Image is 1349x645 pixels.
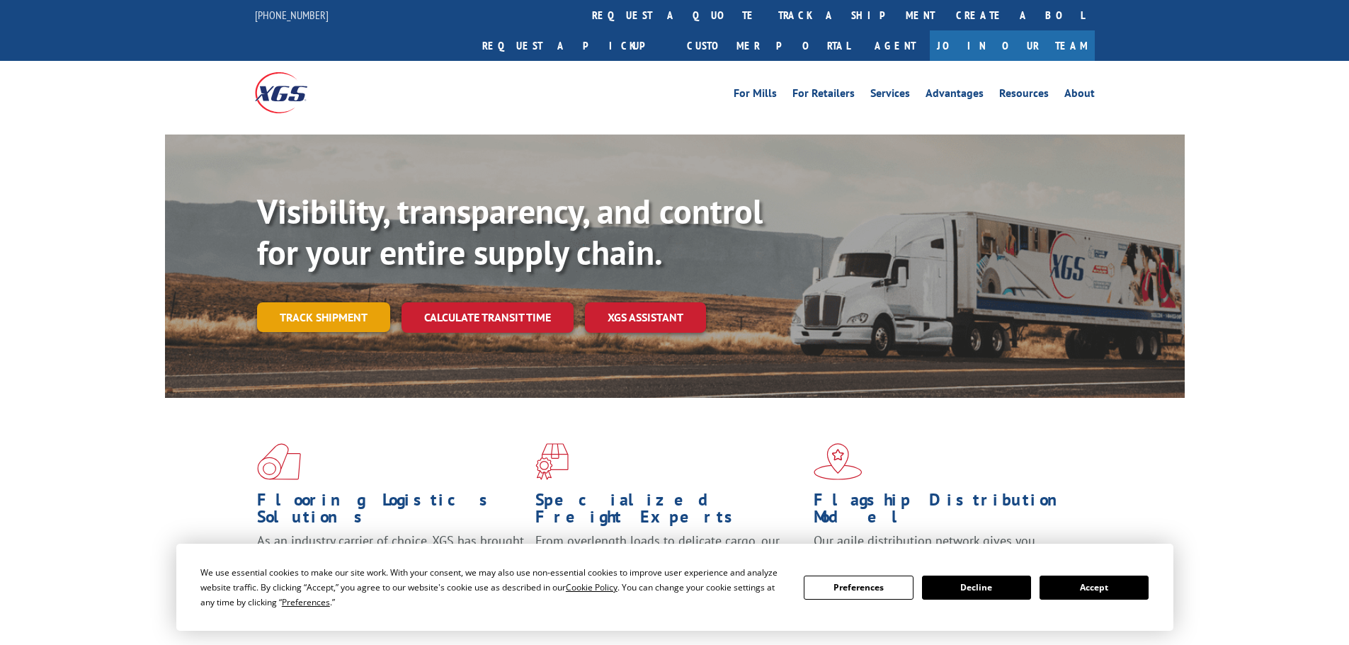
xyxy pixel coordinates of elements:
[257,491,525,532] h1: Flooring Logistics Solutions
[566,581,617,593] span: Cookie Policy
[804,576,913,600] button: Preferences
[922,576,1031,600] button: Decline
[257,443,301,480] img: xgs-icon-total-supply-chain-intelligence-red
[402,302,574,333] a: Calculate transit time
[814,532,1074,566] span: Our agile distribution network gives you nationwide inventory management on demand.
[535,443,569,480] img: xgs-icon-focused-on-flooring-red
[1064,88,1095,103] a: About
[472,30,676,61] a: Request a pickup
[734,88,777,103] a: For Mills
[255,8,329,22] a: [PHONE_NUMBER]
[282,596,330,608] span: Preferences
[860,30,930,61] a: Agent
[930,30,1095,61] a: Join Our Team
[257,532,524,583] span: As an industry carrier of choice, XGS has brought innovation and dedication to flooring logistics...
[814,443,863,480] img: xgs-icon-flagship-distribution-model-red
[814,491,1081,532] h1: Flagship Distribution Model
[257,302,390,332] a: Track shipment
[792,88,855,103] a: For Retailers
[535,532,803,595] p: From overlength loads to delicate cargo, our experienced staff knows the best way to move your fr...
[870,88,910,103] a: Services
[200,565,787,610] div: We use essential cookies to make our site work. With your consent, we may also use non-essential ...
[676,30,860,61] a: Customer Portal
[1040,576,1149,600] button: Accept
[257,189,763,274] b: Visibility, transparency, and control for your entire supply chain.
[585,302,706,333] a: XGS ASSISTANT
[999,88,1049,103] a: Resources
[176,544,1173,631] div: Cookie Consent Prompt
[535,491,803,532] h1: Specialized Freight Experts
[926,88,984,103] a: Advantages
